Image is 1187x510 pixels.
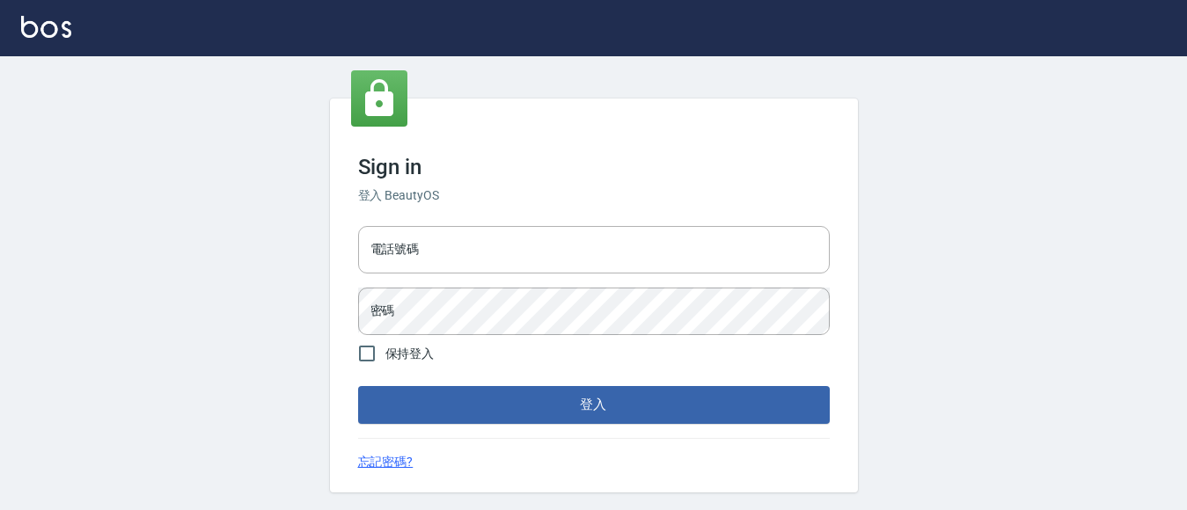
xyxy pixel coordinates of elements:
[385,345,435,363] span: 保持登入
[358,453,414,471] a: 忘記密碼?
[21,16,71,38] img: Logo
[358,155,830,179] h3: Sign in
[358,186,830,205] h6: 登入 BeautyOS
[358,386,830,423] button: 登入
